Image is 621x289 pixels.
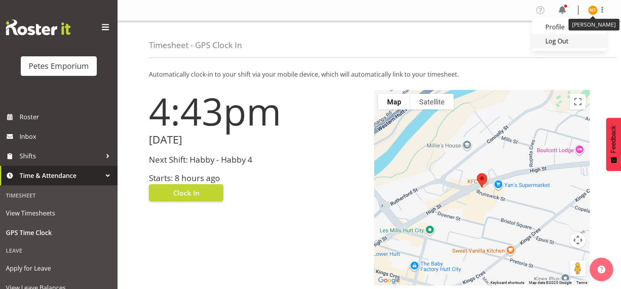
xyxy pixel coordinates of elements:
[532,34,607,48] a: Log Out
[20,170,102,181] span: Time & Attendance
[570,232,586,248] button: Map camera controls
[588,5,597,15] img: nicole-thomson8388.jpg
[2,187,116,203] div: Timesheet
[6,262,112,274] span: Apply for Leave
[2,242,116,258] div: Leave
[570,94,586,109] button: Toggle fullscreen view
[173,188,199,198] span: Clock In
[6,227,112,239] span: GPS Time Clock
[20,150,102,162] span: Shifts
[532,20,607,34] a: Profile
[2,223,116,242] a: GPS Time Clock
[610,126,617,153] span: Feedback
[376,275,402,285] img: Google
[378,94,410,109] button: Show street map
[149,41,242,50] h4: Timesheet - GPS Clock In
[576,280,587,285] a: Terms (opens in new tab)
[6,207,112,219] span: View Timesheets
[2,258,116,278] a: Apply for Leave
[529,280,572,285] span: Map data ©2025 Google
[149,70,590,79] p: Automatically clock-in to your shift via your mobile device, which will automatically link to you...
[149,174,365,183] h3: Starts: 8 hours ago
[606,118,621,171] button: Feedback - Show survey
[29,60,89,72] div: Petes Emporium
[410,94,454,109] button: Show satellite imagery
[149,155,365,164] h3: Next Shift: Habby - Habby 4
[597,266,605,273] img: help-xxl-2.png
[491,280,524,285] button: Keyboard shortcuts
[149,134,365,146] h2: [DATE]
[2,203,116,223] a: View Timesheets
[376,275,402,285] a: Open this area in Google Maps (opens a new window)
[149,90,365,132] h1: 4:43pm
[20,111,114,123] span: Roster
[6,20,71,35] img: Rosterit website logo
[20,131,114,142] span: Inbox
[570,260,586,276] button: Drag Pegman onto the map to open Street View
[149,184,223,201] button: Clock In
